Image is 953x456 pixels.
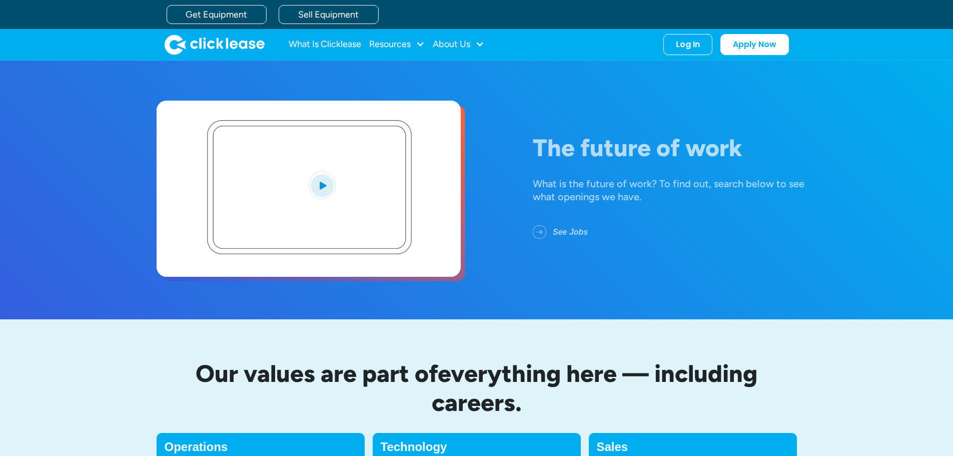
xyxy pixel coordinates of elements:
h1: The future of work [532,135,828,161]
a: See Jobs [532,219,603,245]
img: Clicklease logo [165,35,265,55]
a: Apply Now [720,34,789,55]
div: Resources [369,35,425,55]
div: About Us [433,35,484,55]
a: home [165,35,265,55]
h4: Technology [381,441,573,453]
h2: Our values are part of [157,359,797,417]
div: Log In [676,40,700,50]
div: What is the future of work? To find out, search below to see what openings we have. [532,177,828,203]
a: open lightbox [157,101,461,277]
h4: Sales [597,441,789,453]
img: Blue play button logo on a light blue circular background [309,171,336,199]
a: Get Equipment [167,5,267,24]
h4: Operations [165,441,357,453]
span: everything here — including careers. [432,359,758,417]
a: Sell Equipment [279,5,379,24]
a: What Is Clicklease [289,35,361,55]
